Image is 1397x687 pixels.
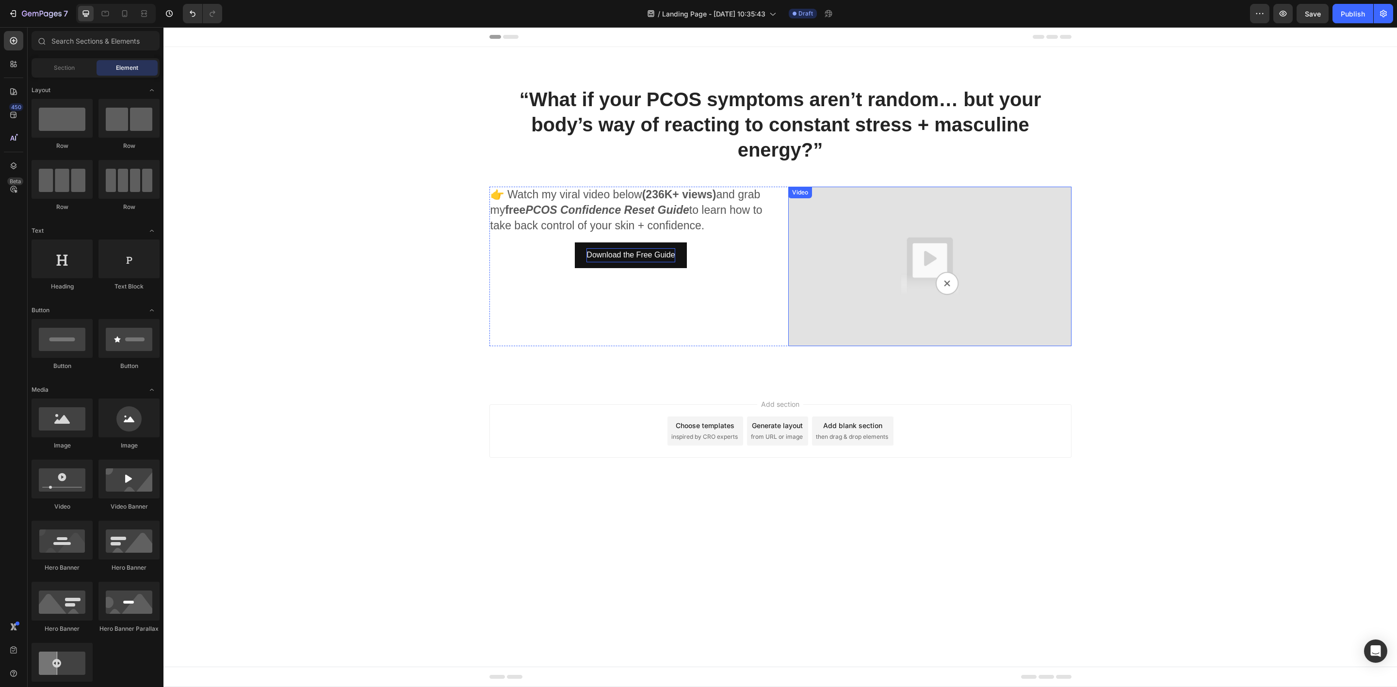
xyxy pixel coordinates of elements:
[32,502,93,511] div: Video
[327,60,907,135] p: “What if your PCOS symptoms aren’t random… but your body’s way of reacting to constant stress + m...
[587,405,639,414] span: from URL or image
[32,203,93,211] div: Row
[183,4,222,23] div: Undo/Redo
[144,303,160,318] span: Toggle open
[98,441,160,450] div: Image
[32,306,49,315] span: Button
[512,393,571,403] div: Choose templates
[1297,4,1329,23] button: Save
[508,405,574,414] span: inspired by CRO experts
[144,223,160,239] span: Toggle open
[4,4,72,23] button: 7
[341,176,362,189] strong: free
[588,393,639,403] div: Generate layout
[658,9,660,19] span: /
[98,563,160,572] div: Hero Banner
[362,176,525,189] strong: PCOS Confidence Reset Guide
[64,8,68,19] p: 7
[32,226,44,235] span: Text
[7,177,23,185] div: Beta
[327,161,599,205] span: 👉 Watch my viral video below and grab my to learn how to take back control of your skin + confide...
[1364,639,1387,663] div: Open Intercom Messenger
[423,221,511,235] div: Rich Text Editor. Editing area: main
[660,393,719,403] div: Add blank section
[32,563,93,572] div: Hero Banner
[144,82,160,98] span: Toggle open
[594,372,640,382] span: Add section
[116,64,138,72] span: Element
[423,221,511,235] p: Download the Free Guide
[1341,9,1365,19] div: Publish
[9,103,23,111] div: 450
[32,362,93,370] div: Button
[1305,10,1321,18] span: Save
[98,203,160,211] div: Row
[98,282,160,291] div: Text Block
[326,160,609,208] div: Rich Text Editor. Editing area: main
[326,59,908,136] h2: Rich Text Editor. Editing area: main
[144,382,160,398] span: Toggle open
[32,142,93,150] div: Row
[411,215,523,241] button: <p>Download the Free Guide</p>
[32,282,93,291] div: Heading
[798,9,813,18] span: Draft
[32,624,93,633] div: Hero Banner
[98,142,160,150] div: Row
[98,624,160,633] div: Hero Banner Parallax
[625,160,908,319] img: Fallback video
[1332,4,1373,23] button: Publish
[54,64,75,72] span: Section
[32,385,49,394] span: Media
[627,161,647,170] div: Video
[163,27,1397,687] iframe: Design area
[652,405,725,414] span: then drag & drop elements
[32,441,93,450] div: Image
[98,362,160,370] div: Button
[32,86,50,95] span: Layout
[662,9,765,19] span: Landing Page - [DATE] 10:35:43
[479,161,553,174] strong: (236K+ views)
[32,31,160,50] input: Search Sections & Elements
[98,502,160,511] div: Video Banner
